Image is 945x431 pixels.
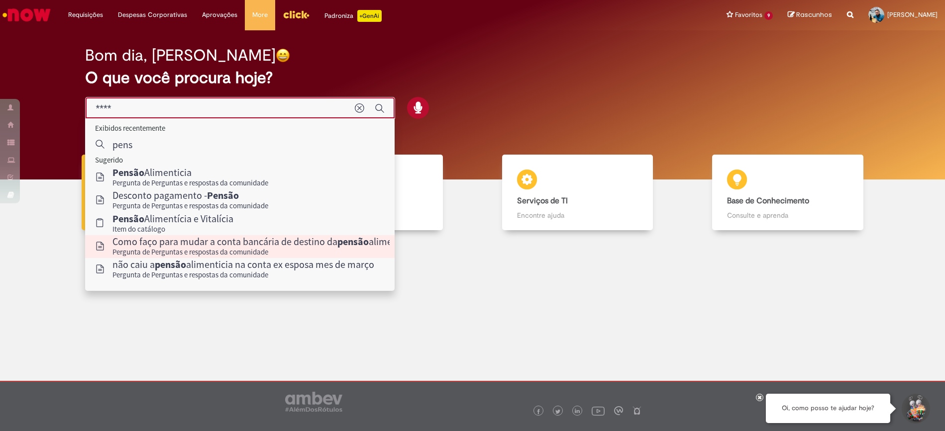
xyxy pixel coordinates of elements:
[900,394,930,424] button: Iniciar Conversa de Suporte
[517,196,568,206] b: Serviços de TI
[324,10,382,22] div: Padroniza
[517,210,638,220] p: Encontre ajuda
[764,11,773,20] span: 9
[252,10,268,20] span: More
[796,10,832,19] span: Rascunhos
[68,10,103,20] span: Requisições
[357,10,382,22] p: +GenAi
[85,69,859,86] h2: O que você procura hoje?
[575,409,580,415] img: logo_footer_linkedin.png
[276,48,290,63] img: happy-face.png
[683,155,893,231] a: Base de Conhecimento Consulte e aprenda
[118,10,187,20] span: Despesas Corporativas
[727,196,809,206] b: Base de Conhecimento
[1,5,52,25] img: ServiceNow
[592,404,605,417] img: logo_footer_youtube.png
[632,406,641,415] img: logo_footer_naosei.png
[283,7,310,22] img: click_logo_yellow_360x200.png
[735,10,762,20] span: Favoritos
[614,406,623,415] img: logo_footer_workplace.png
[887,10,938,19] span: [PERSON_NAME]
[473,155,683,231] a: Serviços de TI Encontre ajuda
[52,155,262,231] a: Tirar dúvidas Tirar dúvidas com Lupi Assist e Gen Ai
[555,409,560,414] img: logo_footer_twitter.png
[85,47,276,64] h2: Bom dia, [PERSON_NAME]
[536,409,541,414] img: logo_footer_facebook.png
[788,10,832,20] a: Rascunhos
[202,10,237,20] span: Aprovações
[285,392,342,412] img: logo_footer_ambev_rotulo_gray.png
[766,394,890,423] div: Oi, como posso te ajudar hoje?
[727,210,848,220] p: Consulte e aprenda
